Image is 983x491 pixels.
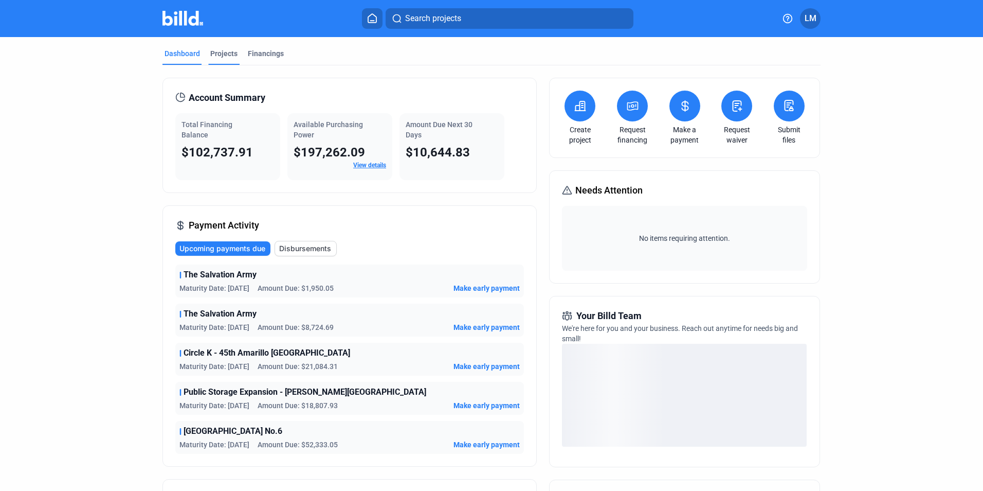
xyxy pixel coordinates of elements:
button: Search projects [386,8,633,29]
a: View details [353,162,386,169]
span: Maturity Date: [DATE] [179,283,249,293]
span: Maturity Date: [DATE] [179,440,249,450]
span: Amount Due: $1,950.05 [258,283,334,293]
span: [GEOGRAPHIC_DATA] No.6 [184,425,282,437]
span: Maturity Date: [DATE] [179,361,249,372]
span: Needs Attention [575,183,643,198]
span: Amount Due Next 30 Days [406,120,472,139]
span: Account Summary [189,91,265,105]
span: Amount Due: $8,724.69 [258,322,334,332]
button: Make early payment [453,283,520,293]
span: Search projects [405,12,461,25]
span: $10,644.83 [406,145,470,160]
button: Make early payment [453,322,520,332]
span: LM [805,12,816,25]
span: Maturity Date: [DATE] [179,400,249,411]
img: Billd Company Logo [162,11,203,26]
button: Make early payment [453,440,520,450]
span: Public Storage Expansion - [PERSON_NAME][GEOGRAPHIC_DATA] [184,386,426,398]
button: Make early payment [453,400,520,411]
button: LM [800,8,821,29]
a: Submit files [771,125,807,145]
a: Request financing [614,125,650,145]
a: Make a payment [667,125,703,145]
span: The Salvation Army [184,308,257,320]
span: Your Billd Team [576,309,642,323]
span: Circle K - 45th Amarillo [GEOGRAPHIC_DATA] [184,347,350,359]
span: Payment Activity [189,218,259,233]
span: Total Financing Balance [181,120,232,139]
span: We're here for you and your business. Reach out anytime for needs big and small! [562,324,798,343]
button: Upcoming payments due [175,241,270,256]
span: Maturity Date: [DATE] [179,322,249,332]
span: Available Purchasing Power [294,120,363,139]
span: Amount Due: $21,084.31 [258,361,338,372]
span: Disbursements [279,243,331,254]
div: Financings [248,48,284,59]
span: Amount Due: $18,807.93 [258,400,338,411]
span: No items requiring attention. [566,233,803,243]
div: Projects [210,48,238,59]
div: loading [562,344,807,447]
span: The Salvation Army [184,269,257,281]
span: Amount Due: $52,333.05 [258,440,338,450]
a: Request waiver [719,125,755,145]
a: Create project [562,125,598,145]
span: $197,262.09 [294,145,365,160]
span: Upcoming payments due [179,243,265,254]
div: Dashboard [165,48,200,59]
button: Make early payment [453,361,520,372]
span: $102,737.91 [181,145,253,160]
button: Disbursements [275,241,337,256]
